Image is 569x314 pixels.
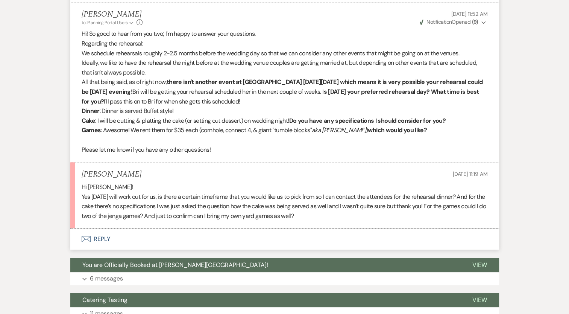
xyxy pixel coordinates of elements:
[82,20,128,26] span: to: Planning Portal Users
[420,18,478,25] span: Opened
[70,293,460,307] button: Catering Tasting
[82,19,135,26] button: to: Planning Portal Users
[70,272,499,285] button: 6 messages
[82,170,141,179] h5: [PERSON_NAME]
[82,192,488,221] p: Yes [DATE] will work out for us, is there a certain timeframe that you would like us to pick from...
[368,126,427,134] strong: which would you like?
[82,117,95,125] strong: Cake
[82,296,127,304] span: Catering Tasting
[82,58,488,77] p: Ideally, we like to have the rehearsal the night before at the wedding venue couples are getting ...
[312,126,366,134] em: aka [PERSON_NAME]
[70,229,499,250] button: Reply
[82,10,143,19] h5: [PERSON_NAME]
[82,261,268,269] span: You are Officially Booked at [PERSON_NAME][GEOGRAPHIC_DATA]!
[453,171,488,177] span: [DATE] 11:19 AM
[472,18,478,25] strong: ( 9 )
[451,11,488,17] span: [DATE] 11:52 AM
[472,296,487,304] span: View
[82,39,488,49] p: Regarding the rehearsal:
[82,88,479,105] strong: s [DATE] your preferred rehearsal day? What time is best for you?
[82,106,488,116] p: : Dinner is served Buffet style!
[82,77,488,106] p: All that being said, as of right now, Bri will be getting your rehearsal scheduled her in the nex...
[82,78,483,96] strong: there isn't another event at [GEOGRAPHIC_DATA] [DATE][DATE] which means it is very possible your ...
[289,117,446,125] strong: Do you have any specifications I should consider for you?
[472,261,487,269] span: View
[426,18,452,25] span: Notification
[82,125,488,135] p: : Awesome! We rent them for $35 each (cornhole, connect 4, & giant "tumble blocks" )
[82,49,488,58] p: We schedule rehearsals roughly 2-2.5 months before the wedding day so that we can consider any ot...
[460,293,499,307] button: View
[460,258,499,272] button: View
[82,145,488,155] p: Please let me know if you have any other questions!
[82,29,488,39] p: Hi! So good to hear from you two; I'm happy to answer your questions.
[419,18,488,26] button: NotificationOpened (9)
[82,182,488,192] p: Hi [PERSON_NAME]!
[82,107,100,115] strong: Dinner
[82,126,101,134] strong: Games
[82,116,488,126] p: : I will be cutting & platting the cake (or setting out dessert) on wedding night!
[70,258,460,272] button: You are Officially Booked at [PERSON_NAME][GEOGRAPHIC_DATA]!
[90,274,123,284] p: 6 messages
